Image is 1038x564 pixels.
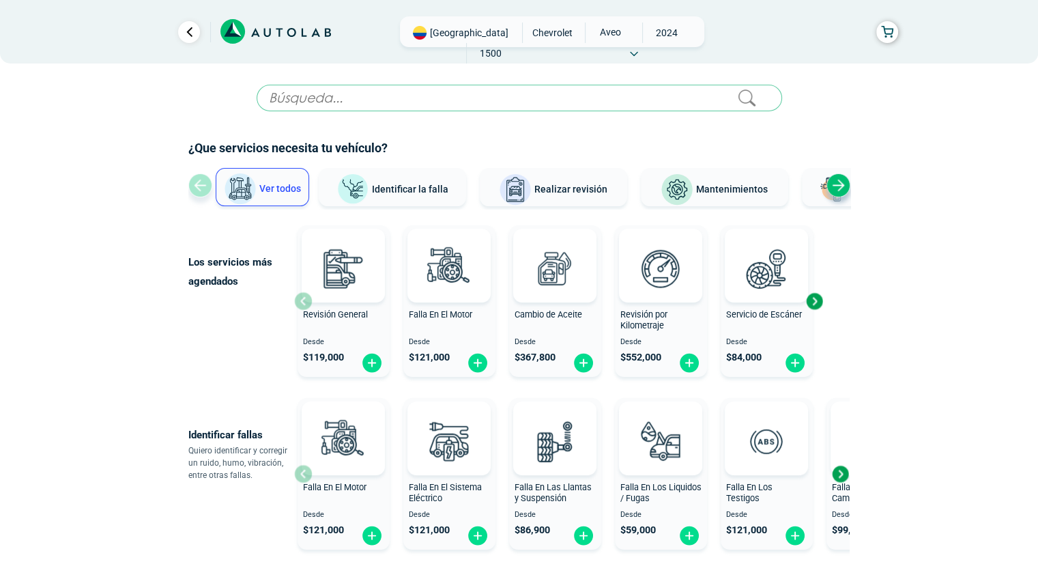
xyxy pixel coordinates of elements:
[726,309,802,320] span: Servicio de Escáner
[409,352,450,363] span: $ 121,000
[678,352,700,373] img: fi_plus-circle2.svg
[409,524,450,536] span: $ 121,000
[419,411,479,471] img: diagnostic_bombilla-v3.svg
[830,464,850,484] div: Next slide
[298,225,390,377] button: Revisión General Desde $119,000
[224,173,257,206] img: Ver todos
[620,482,702,504] span: Falla En Los Liquidos / Fugas
[429,404,470,445] img: AD0BCuuxAAAAAElFTkSuQmCC
[696,184,768,195] span: Mantenimientos
[525,238,585,298] img: cambio_de_aceite-v3.svg
[319,168,466,206] button: Identificar la falla
[303,309,368,320] span: Revisión General
[361,352,383,373] img: fi_plus-circle2.svg
[430,26,508,40] span: [GEOGRAPHIC_DATA]
[842,411,902,471] img: diagnostic_caja-de-cambios-v3.svg
[640,404,681,445] img: AD0BCuuxAAAAAElFTkSuQmCC
[409,309,472,320] span: Falla En El Motor
[257,85,782,111] input: Búsqueda...
[188,253,294,291] p: Los servicios más agendados
[726,338,807,347] span: Desde
[188,445,294,481] p: Quiero identificar y corregir un ruido, humo, vibración, entre otras fallas.
[515,511,596,520] span: Desde
[413,26,427,40] img: Flag of COLOMBIA
[303,482,366,492] span: Falla En El Motor
[816,173,849,206] img: Latonería y Pintura
[721,225,813,377] button: Servicio de Escáner Desde $84,000
[361,525,383,546] img: fi_plus-circle2.svg
[620,309,667,331] span: Revisión por Kilometraje
[746,404,787,445] img: AD0BCuuxAAAAAElFTkSuQmCC
[615,225,707,377] button: Revisión por Kilometraje Desde $552,000
[509,225,601,377] button: Cambio de Aceite Desde $367,800
[826,398,919,550] button: Falla En La Caja de Cambio Desde $99,000
[726,511,807,520] span: Desde
[726,352,762,363] span: $ 84,000
[515,482,592,504] span: Falla En Las Llantas y Suspensión
[736,238,796,298] img: escaner-v3.svg
[620,511,702,520] span: Desde
[372,183,448,194] span: Identificar la falla
[499,173,532,206] img: Realizar revisión
[573,525,594,546] img: fi_plus-circle2.svg
[832,511,913,520] span: Desde
[586,23,634,42] span: AVEO
[480,168,627,206] button: Realizar revisión
[832,524,867,536] span: $ 99,000
[736,411,796,471] img: diagnostic_diagnostic_abs-v3.svg
[323,231,364,272] img: AD0BCuuxAAAAAElFTkSuQmCC
[620,338,702,347] span: Desde
[188,425,294,445] p: Identificar fallas
[643,23,691,43] span: 2024
[784,352,806,373] img: fi_plus-circle2.svg
[298,398,390,550] button: Falla En El Motor Desde $121,000
[721,398,813,550] button: Falla En Los Testigos Desde $121,000
[403,398,495,550] button: Falla En El Sistema Eléctrico Desde $121,000
[467,525,489,546] img: fi_plus-circle2.svg
[216,168,309,206] button: Ver todos
[303,338,384,347] span: Desde
[726,524,767,536] span: $ 121,000
[303,511,384,520] span: Desde
[631,411,691,471] img: diagnostic_gota-de-sangre-v3.svg
[313,411,373,471] img: diagnostic_engine-v3.svg
[323,404,364,445] img: AD0BCuuxAAAAAElFTkSuQmCC
[467,43,515,64] span: 1500
[467,352,489,373] img: fi_plus-circle2.svg
[573,352,594,373] img: fi_plus-circle2.svg
[534,184,607,195] span: Realizar revisión
[525,411,585,471] img: diagnostic_suspension-v3.svg
[515,338,596,347] span: Desde
[515,352,556,363] span: $ 367,800
[429,231,470,272] img: AD0BCuuxAAAAAElFTkSuQmCC
[784,525,806,546] img: fi_plus-circle2.svg
[826,173,850,197] div: Next slide
[631,238,691,298] img: revision_por_kilometraje-v3.svg
[746,231,787,272] img: AD0BCuuxAAAAAElFTkSuQmCC
[641,168,788,206] button: Mantenimientos
[534,231,575,272] img: AD0BCuuxAAAAAElFTkSuQmCC
[409,482,482,504] span: Falla En El Sistema Eléctrico
[661,173,693,206] img: Mantenimientos
[534,404,575,445] img: AD0BCuuxAAAAAElFTkSuQmCC
[678,525,700,546] img: fi_plus-circle2.svg
[528,23,577,43] span: CHEVROLET
[726,482,773,504] span: Falla En Los Testigos
[804,291,824,311] div: Next slide
[615,398,707,550] button: Falla En Los Liquidos / Fugas Desde $59,000
[515,309,582,320] span: Cambio de Aceite
[259,183,301,194] span: Ver todos
[403,225,495,377] button: Falla En El Motor Desde $121,000
[313,238,373,298] img: revision_general-v3.svg
[188,139,850,157] h2: ¿Que servicios necesita tu vehículo?
[303,524,344,536] span: $ 121,000
[409,511,490,520] span: Desde
[509,398,601,550] button: Falla En Las Llantas y Suspensión Desde $86,900
[419,238,479,298] img: diagnostic_engine-v3.svg
[409,338,490,347] span: Desde
[620,352,661,363] span: $ 552,000
[832,482,904,504] span: Falla En La Caja de Cambio
[336,173,369,206] img: Identificar la falla
[178,21,200,43] a: Ir al paso anterior
[515,524,550,536] span: $ 86,900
